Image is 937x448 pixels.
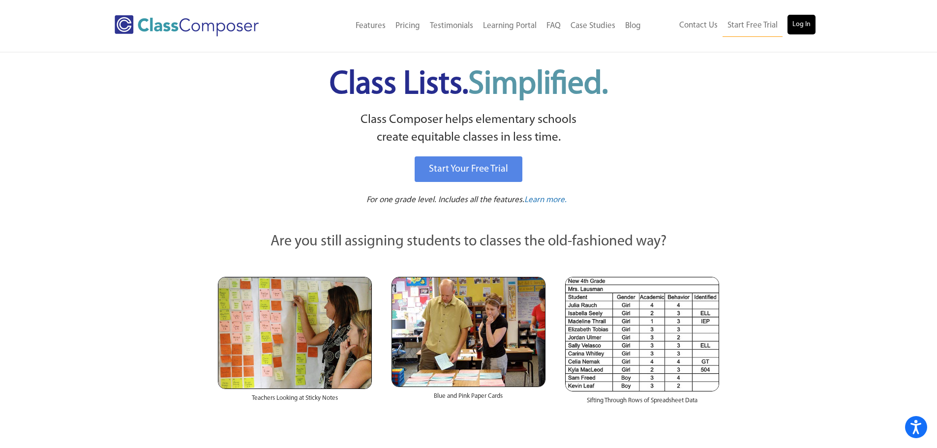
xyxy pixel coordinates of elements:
a: Learning Portal [478,15,542,37]
p: Class Composer helps elementary schools create equitable classes in less time. [216,111,721,147]
a: Contact Us [674,15,723,36]
a: Log In [787,15,816,34]
img: Teachers Looking at Sticky Notes [218,277,372,389]
img: Spreadsheets [565,277,719,391]
div: Blue and Pink Paper Cards [392,387,545,411]
span: For one grade level. Includes all the features. [366,196,524,204]
nav: Header Menu [646,15,816,37]
span: Start Your Free Trial [429,164,508,174]
a: Learn more. [524,194,567,207]
span: Learn more. [524,196,567,204]
a: Start Free Trial [723,15,783,37]
a: Start Your Free Trial [415,156,522,182]
nav: Header Menu [299,15,646,37]
div: Sifting Through Rows of Spreadsheet Data [565,391,719,415]
a: Case Studies [566,15,620,37]
a: Testimonials [425,15,478,37]
p: Are you still assigning students to classes the old-fashioned way? [218,231,720,253]
span: Simplified. [468,69,608,101]
a: Pricing [391,15,425,37]
span: Class Lists. [330,69,608,101]
img: Class Composer [115,15,259,36]
a: Features [351,15,391,37]
div: Teachers Looking at Sticky Notes [218,389,372,413]
img: Blue and Pink Paper Cards [392,277,545,387]
a: Blog [620,15,646,37]
a: FAQ [542,15,566,37]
